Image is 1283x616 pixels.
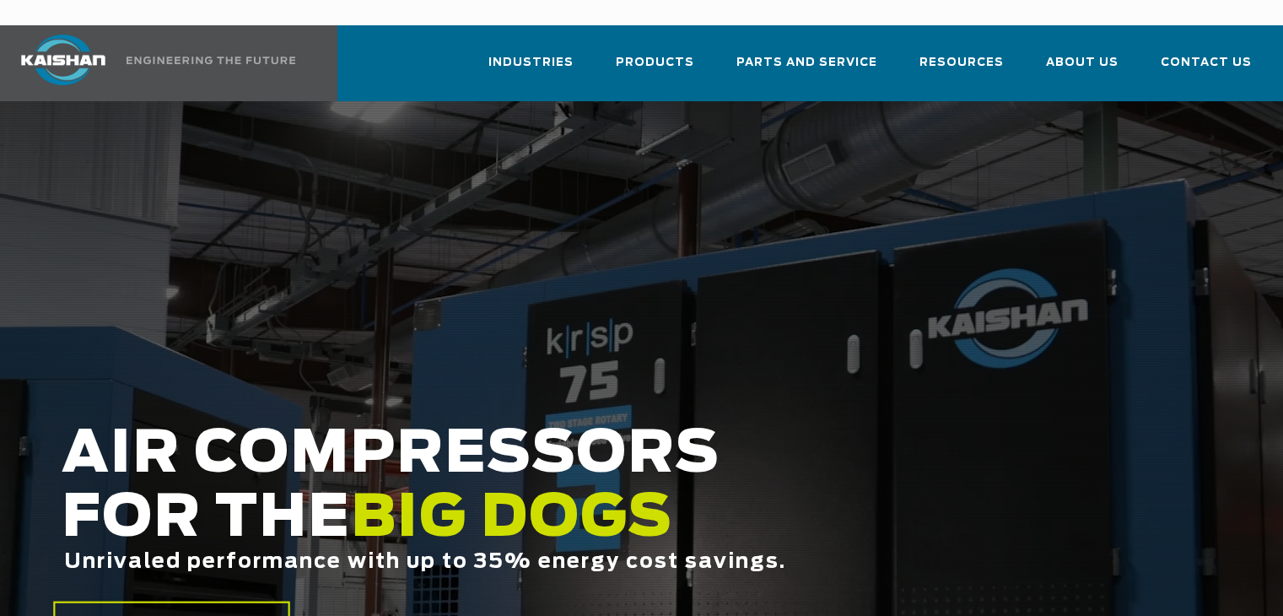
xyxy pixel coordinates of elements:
[351,490,673,548] span: BIG DOGS
[919,53,1004,73] span: Resources
[616,53,694,73] span: Products
[127,57,295,64] img: Engineering the future
[736,41,877,98] a: Parts and Service
[736,53,877,73] span: Parts and Service
[616,41,694,98] a: Products
[1046,41,1119,98] a: About Us
[1161,41,1252,98] a: Contact Us
[488,41,574,98] a: Industries
[1046,53,1119,73] span: About Us
[64,552,786,572] span: Unrivaled performance with up to 35% energy cost savings.
[488,53,574,73] span: Industries
[919,41,1004,98] a: Resources
[1161,53,1252,73] span: Contact Us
